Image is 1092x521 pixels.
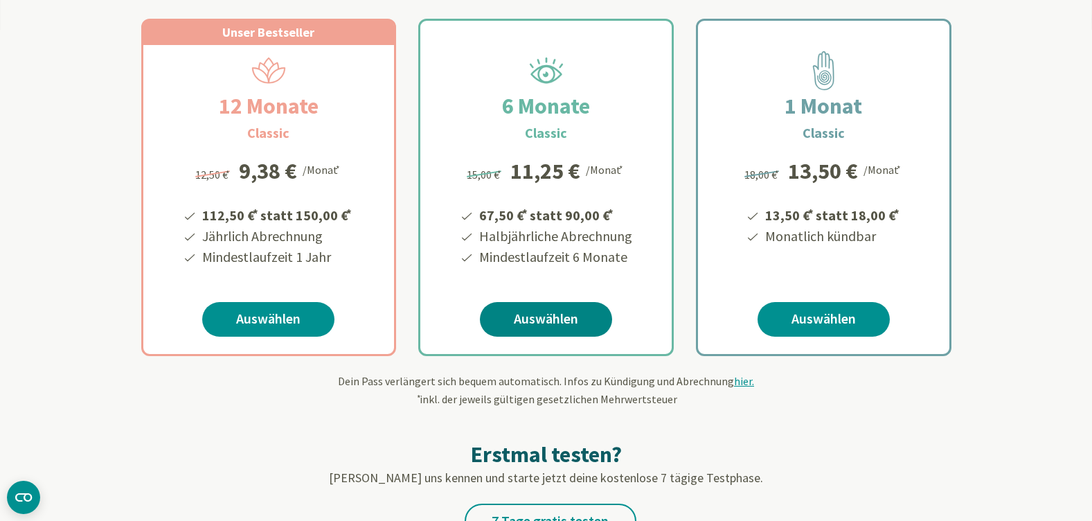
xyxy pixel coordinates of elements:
li: 112,50 € statt 150,00 € [200,202,354,226]
h2: 12 Monate [186,89,352,123]
div: Dein Pass verlängert sich bequem automatisch. Infos zu Kündigung und Abrechnung [141,373,951,407]
button: CMP-Widget öffnen [7,481,40,514]
a: Auswählen [480,302,612,337]
span: Unser Bestseller [222,24,314,40]
div: /Monat [586,160,625,178]
li: Jährlich Abrechnung [200,226,354,247]
div: /Monat [303,160,342,178]
span: 18,00 € [744,168,781,182]
div: /Monat [863,160,903,178]
span: inkl. der jeweils gültigen gesetzlichen Mehrwertsteuer [415,392,677,406]
li: Mindestlaufzeit 1 Jahr [200,247,354,267]
div: 13,50 € [788,160,858,182]
li: 67,50 € statt 90,00 € [477,202,632,226]
h2: 6 Monate [469,89,623,123]
span: hier. [734,374,754,388]
h2: Erstmal testen? [141,441,951,468]
h3: Classic [803,123,845,143]
a: Auswählen [202,302,334,337]
h3: Classic [247,123,289,143]
div: 11,25 € [510,160,580,182]
span: 15,00 € [467,168,503,182]
h3: Classic [525,123,567,143]
h2: 1 Monat [751,89,895,123]
li: Mindestlaufzeit 6 Monate [477,247,632,267]
span: 12,50 € [195,168,232,182]
p: [PERSON_NAME] uns kennen und starte jetzt deine kostenlose 7 tägige Testphase. [141,468,951,487]
div: 9,38 € [239,160,297,182]
li: Monatlich kündbar [763,226,902,247]
li: Halbjährliche Abrechnung [477,226,632,247]
a: Auswählen [758,302,890,337]
li: 13,50 € statt 18,00 € [763,202,902,226]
